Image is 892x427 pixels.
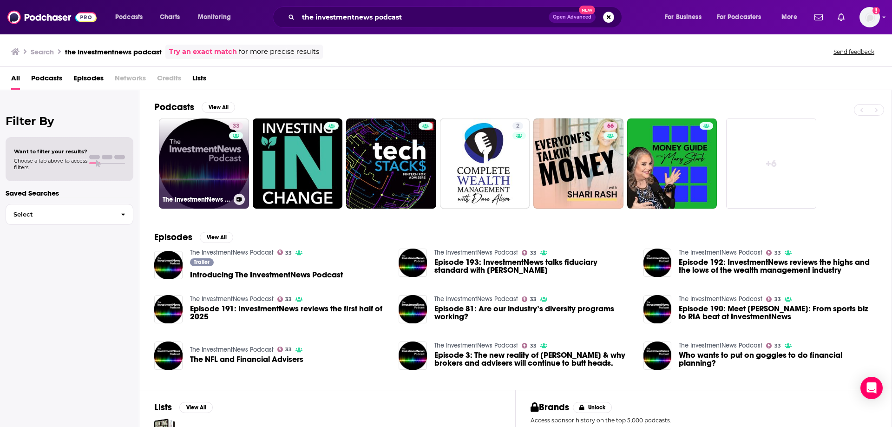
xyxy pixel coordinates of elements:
span: 33 [774,251,781,255]
a: The InvestmentNews Podcast [190,295,274,303]
a: Episode 192: InvestmentNews reviews the highs and the lows of the wealth management industry [679,258,877,274]
a: Podcasts [31,71,62,90]
span: For Podcasters [717,11,761,24]
a: PodcastsView All [154,101,235,113]
a: EpisodesView All [154,231,233,243]
button: Open AdvancedNew [549,12,596,23]
a: 2 [440,118,530,209]
h2: Podcasts [154,101,194,113]
a: Show notifications dropdown [834,9,848,25]
img: Episode 81: Are our industry’s diversity programs working? [399,295,427,323]
span: Who wants to put on goggles to do financial planning? [679,351,877,367]
a: Introducing The InvestmentNews Podcast [190,271,343,279]
svg: Add a profile image [872,7,880,14]
span: Logged in as mresewehr [859,7,880,27]
img: Podchaser - Follow, Share and Rate Podcasts [7,8,97,26]
span: Credits [157,71,181,90]
h2: Brands [531,401,569,413]
button: Send feedback [831,48,877,56]
span: Open Advanced [553,15,591,20]
img: Episode 192: InvestmentNews reviews the highs and the lows of the wealth management industry [643,249,672,277]
span: 33 [530,251,537,255]
span: 33 [233,122,239,131]
button: View All [200,232,233,243]
a: 33 [522,250,537,256]
button: View All [179,402,213,413]
a: The InvestmentNews Podcast [679,249,762,256]
a: 33 [522,343,537,348]
span: for more precise results [239,46,319,57]
img: Episode 191: InvestmentNews reviews the first half of 2025 [154,295,183,323]
a: Episode 191: InvestmentNews reviews the first half of 2025 [190,305,388,321]
span: Podcasts [115,11,143,24]
img: Episode 190: Meet Andrew Cohen: From sports biz to RIA beat at InvestmentNews [643,295,672,323]
img: Who wants to put on goggles to do financial planning? [643,342,672,370]
a: The InvestmentNews Podcast [190,249,274,256]
a: 66 [533,118,623,209]
img: The NFL and Financial Advisers [154,342,183,370]
span: 33 [285,251,292,255]
span: 2 [516,122,519,131]
img: User Profile [859,7,880,27]
button: open menu [658,10,713,25]
a: 33 [522,296,537,302]
span: More [781,11,797,24]
span: 33 [285,348,292,352]
span: Networks [115,71,146,90]
a: +6 [726,118,816,209]
a: 33 [766,296,781,302]
a: 66 [603,122,617,130]
span: Want to filter your results? [14,148,87,155]
span: For Business [665,11,702,24]
a: 2 [512,122,523,130]
span: Charts [160,11,180,24]
a: The InvestmentNews Podcast [434,295,518,303]
span: Choose a tab above to access filters. [14,158,87,171]
a: Lists [192,71,206,90]
span: Episode 193: InvestmentNews talks fiduciary standard with [PERSON_NAME] [434,258,632,274]
a: Episode 190: Meet Andrew Cohen: From sports biz to RIA beat at InvestmentNews [679,305,877,321]
span: Episode 190: Meet [PERSON_NAME]: From sports biz to RIA beat at InvestmentNews [679,305,877,321]
div: Open Intercom Messenger [860,377,883,399]
span: Episode 3: The new reality of [PERSON_NAME] & why brokers and advisers will continue to butt heads. [434,351,632,367]
button: Unlock [573,402,612,413]
button: Select [6,204,133,225]
a: The InvestmentNews Podcast [434,342,518,349]
div: Search podcasts, credits, & more... [282,7,631,28]
h3: Search [31,47,54,56]
p: Saved Searches [6,189,133,197]
span: New [579,6,596,14]
button: open menu [775,10,809,25]
a: Episode 193: InvestmentNews talks fiduciary standard with Knut Rostad [434,258,632,274]
a: ListsView All [154,401,213,413]
h3: the investmentnews podcast [65,47,162,56]
a: The NFL and Financial Advisers [190,355,303,363]
span: Monitoring [198,11,231,24]
span: All [11,71,20,90]
img: Introducing The InvestmentNews Podcast [154,251,183,279]
input: Search podcasts, credits, & more... [298,10,549,25]
button: open menu [711,10,775,25]
button: open menu [191,10,243,25]
a: 33 [229,122,243,130]
button: View All [202,102,235,113]
a: 33 [766,343,781,348]
h2: Filter By [6,114,133,128]
span: 66 [607,122,614,131]
span: 33 [774,297,781,302]
a: Try an exact match [169,46,237,57]
span: Select [6,211,113,217]
a: Episode 3: The new reality of Reg BI & why brokers and advisers will continue to butt heads. [399,342,427,370]
span: 33 [530,344,537,348]
h2: Episodes [154,231,192,243]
